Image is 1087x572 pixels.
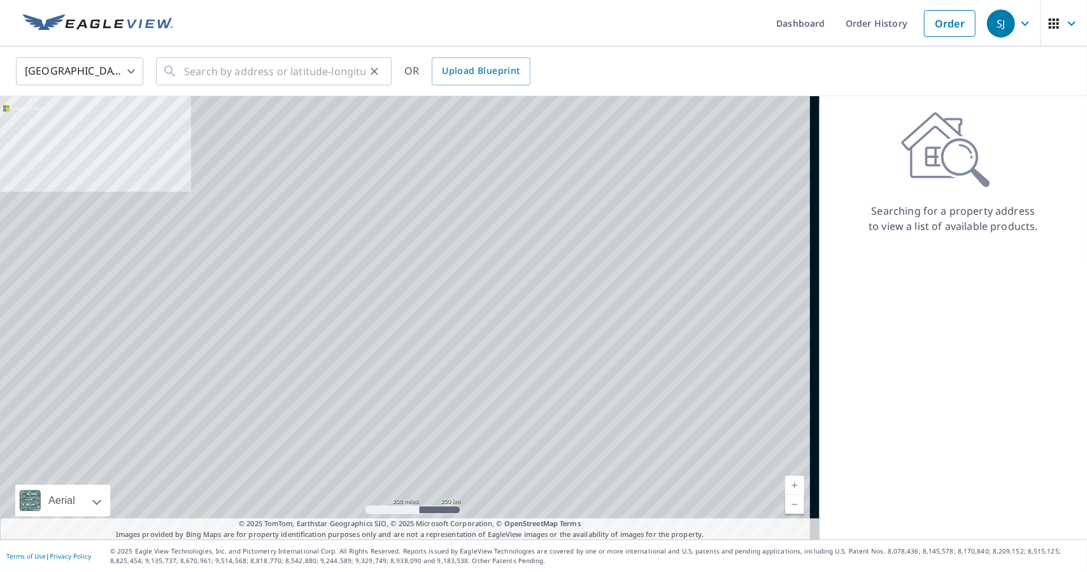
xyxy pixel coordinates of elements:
[560,518,581,528] a: Terms
[432,57,530,85] a: Upload Blueprint
[404,57,530,85] div: OR
[184,54,366,89] input: Search by address or latitude-longitude
[6,552,46,561] a: Terms of Use
[110,547,1081,566] p: © 2025 Eagle View Technologies, Inc. and Pictometry International Corp. All Rights Reserved. Repo...
[6,552,91,560] p: |
[16,54,143,89] div: [GEOGRAPHIC_DATA]
[50,552,91,561] a: Privacy Policy
[239,518,581,529] span: © 2025 TomTom, Earthstar Geographics SIO, © 2025 Microsoft Corporation, ©
[868,203,1039,234] p: Searching for a property address to view a list of available products.
[785,476,804,495] a: Current Level 5, Zoom In
[987,10,1015,38] div: SJ
[23,14,173,33] img: EV Logo
[924,10,976,37] a: Order
[45,485,79,517] div: Aerial
[366,62,383,80] button: Clear
[504,518,558,528] a: OpenStreetMap
[785,495,804,514] a: Current Level 5, Zoom Out
[15,485,110,517] div: Aerial
[442,63,520,79] span: Upload Blueprint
